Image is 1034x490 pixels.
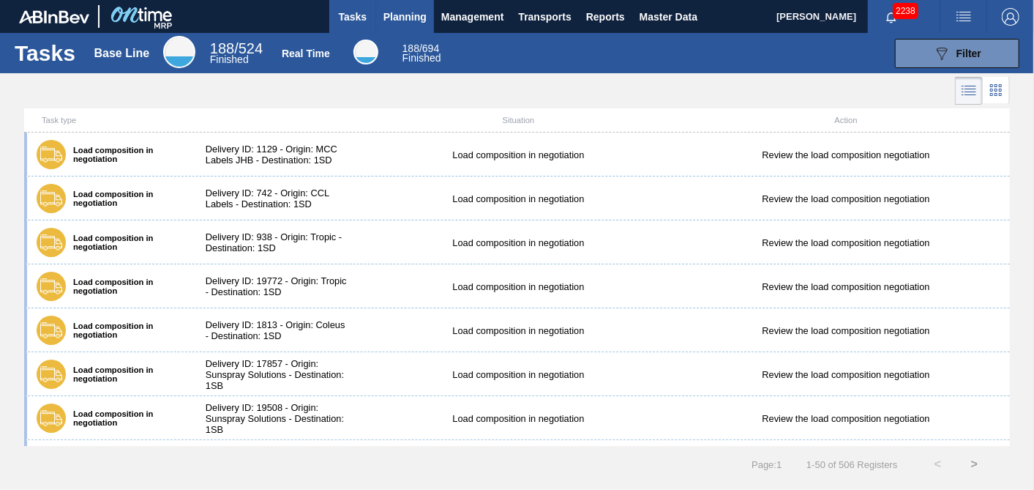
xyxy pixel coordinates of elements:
[191,144,355,166] div: Delivery ID: 1129 - Origin: MCC Labels JHB - Destination: 1SD
[355,116,683,125] div: Situation
[210,53,249,65] span: Finished
[586,8,625,26] span: Reports
[191,231,355,253] div: Delivery ID: 938 - Origin: Tropic - Destination: 1SD
[66,146,181,163] label: Load composition in negotiation
[66,322,181,339] label: Load composition in negotiation
[355,413,683,424] div: Load composition in negotiation
[402,42,440,54] span: / 694
[210,40,234,56] span: 188
[956,48,981,59] span: Filter
[682,413,1010,424] div: Review the load composition negotiation
[956,446,992,483] button: >
[191,446,355,479] div: Delivery ID: 18807 - Origin: RICHBAY CHEMICALS PTY LTD - Destination: 1SE
[191,275,355,297] div: Delivery ID: 19772 - Origin: Tropic - Destination: 1SD
[519,8,572,26] span: Transports
[191,188,355,209] div: Delivery ID: 742 - Origin: CCL Labels - Destination: 1SD
[355,325,683,336] div: Load composition in negotiation
[66,365,181,383] label: Load composition in negotiation
[893,3,918,19] span: 2238
[355,193,683,204] div: Load composition in negotiation
[337,8,369,26] span: Tasks
[15,45,75,62] h1: Tasks
[402,52,441,64] span: Finished
[402,42,419,54] span: 188
[355,369,683,380] div: Load composition in negotiation
[983,77,1010,105] div: Card Vision
[66,409,181,427] label: Load composition in negotiation
[682,325,1010,336] div: Review the load composition negotiation
[1002,8,1019,26] img: Logout
[191,319,355,341] div: Delivery ID: 1813 - Origin: Coleus - Destination: 1SD
[682,149,1010,160] div: Review the load composition negotiation
[353,40,378,64] div: Real Time
[210,42,263,64] div: Base Line
[191,358,355,391] div: Delivery ID: 17857 - Origin: Sunspray Solutions - Destination: 1SB
[682,369,1010,380] div: Review the load composition negotiation
[66,234,181,251] label: Load composition in negotiation
[682,281,1010,292] div: Review the load composition negotiation
[163,36,195,68] div: Base Line
[868,7,915,27] button: Notifications
[19,10,89,23] img: TNhmsLtSVTkK8tSr43FrP2fwEKptu5GPRR3wAAAABJRU5ErkJggg==
[402,44,441,63] div: Real Time
[210,40,263,56] span: / 524
[640,8,697,26] span: Master Data
[682,193,1010,204] div: Review the load composition negotiation
[682,237,1010,248] div: Review the load composition negotiation
[895,39,1019,68] button: Filter
[66,278,181,295] label: Load composition in negotiation
[682,116,1010,125] div: Action
[383,8,427,26] span: Planning
[919,446,956,483] button: <
[355,281,683,292] div: Load composition in negotiation
[355,149,683,160] div: Load composition in negotiation
[441,8,504,26] span: Management
[955,77,983,105] div: List Vision
[27,116,191,125] div: Task type
[955,8,973,26] img: userActions
[94,47,150,60] div: Base Line
[752,459,782,470] span: Page : 1
[803,459,897,470] span: 1 - 50 of 506 Registers
[282,48,330,59] div: Real Time
[355,237,683,248] div: Load composition in negotiation
[66,190,181,207] label: Load composition in negotiation
[191,402,355,435] div: Delivery ID: 19508 - Origin: Sunspray Solutions - Destination: 1SB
